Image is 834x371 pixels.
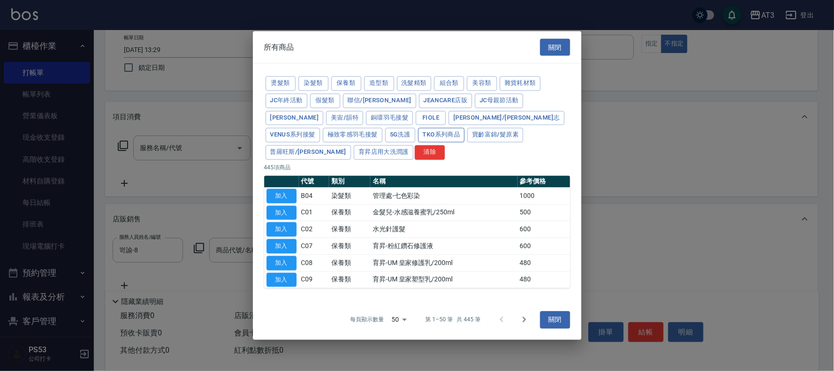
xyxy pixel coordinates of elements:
[370,204,517,221] td: 金髮兒-水感滋養蜜乳/250ml
[518,272,570,288] td: 480
[326,111,363,125] button: 美宙/韻特
[518,221,570,238] td: 600
[366,111,413,125] button: 銅環羽毛接髮
[518,204,570,221] td: 500
[540,311,570,329] button: 關閉
[370,255,517,272] td: 育昇-UM 皇家修護乳/200ml
[467,76,497,91] button: 美容類
[343,93,416,108] button: 聯信/[PERSON_NAME]
[267,189,297,203] button: 加入
[370,238,517,255] td: 育昇-粉紅鑽石修護液
[416,111,446,125] button: FIOLE
[267,205,297,220] button: 加入
[266,145,352,160] button: 普羅旺斯/[PERSON_NAME]
[370,188,517,204] td: 管理處-七色彩染
[370,175,517,188] th: 名稱
[331,76,361,91] button: 保養類
[299,188,329,204] td: B04
[329,188,370,204] td: 染髮類
[266,76,296,91] button: 燙髮類
[370,272,517,288] td: 育昇-UM 皇家塑型乳/200ml
[329,255,370,272] td: 保養類
[518,188,570,204] td: 1000
[298,76,329,91] button: 染髮類
[467,128,523,143] button: 寶齡富錦/髮原素
[299,204,329,221] td: C01
[266,93,307,108] button: JC年終活動
[264,163,570,172] p: 445 項商品
[449,111,564,125] button: [PERSON_NAME]/[PERSON_NAME]志
[267,273,297,287] button: 加入
[299,221,329,238] td: C02
[299,255,329,272] td: C08
[434,76,464,91] button: 組合類
[425,316,481,324] p: 第 1–50 筆 共 445 筆
[354,145,413,160] button: 育昇店用大洗潤護
[329,175,370,188] th: 類別
[266,128,320,143] button: Venus系列接髮
[518,238,570,255] td: 600
[299,272,329,288] td: C09
[350,316,384,324] p: 每頁顯示數量
[513,309,536,331] button: Go to next page
[329,238,370,255] td: 保養類
[310,93,340,108] button: 假髮類
[418,128,465,143] button: TKO系列商品
[267,256,297,270] button: 加入
[475,93,523,108] button: JC母親節活動
[267,239,297,254] button: 加入
[500,76,541,91] button: 雜貨耗材類
[540,38,570,56] button: 關閉
[267,222,297,237] button: 加入
[329,204,370,221] td: 保養類
[329,272,370,288] td: 保養類
[370,221,517,238] td: 水光針護髮
[397,76,432,91] button: 洗髮精類
[388,307,410,333] div: 50
[419,93,473,108] button: JeanCare店販
[518,255,570,272] td: 480
[329,221,370,238] td: 保養類
[518,175,570,188] th: 參考價格
[264,42,294,52] span: 所有商品
[299,238,329,255] td: C07
[323,128,383,143] button: 極致零感羽毛接髮
[385,128,415,143] button: 5G洗護
[266,111,324,125] button: [PERSON_NAME]
[299,175,329,188] th: 代號
[415,145,445,160] button: 清除
[364,76,394,91] button: 造型類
